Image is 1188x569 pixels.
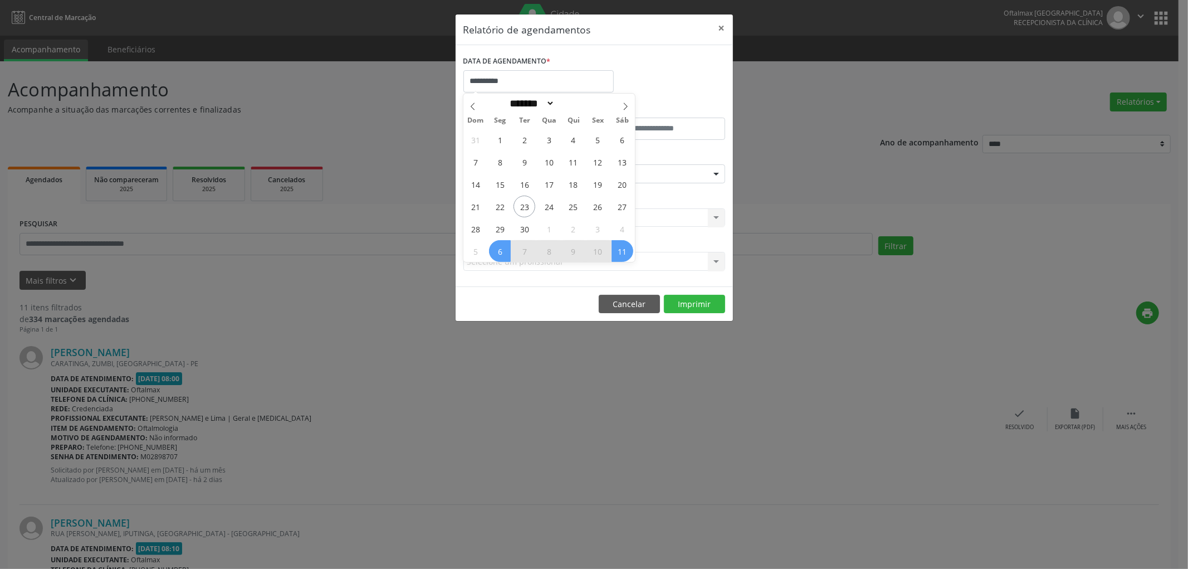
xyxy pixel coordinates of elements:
[463,53,551,70] label: DATA DE AGENDAMENTO
[561,117,586,124] span: Qui
[587,151,609,173] span: Setembro 12, 2025
[586,117,610,124] span: Sex
[465,129,486,150] span: Agosto 31, 2025
[488,117,512,124] span: Seg
[465,218,486,240] span: Setembro 28, 2025
[465,240,486,262] span: Outubro 5, 2025
[514,173,535,195] span: Setembro 16, 2025
[538,240,560,262] span: Outubro 8, 2025
[538,129,560,150] span: Setembro 3, 2025
[555,98,591,109] input: Year
[612,129,633,150] span: Setembro 6, 2025
[563,129,584,150] span: Setembro 4, 2025
[465,151,486,173] span: Setembro 7, 2025
[465,196,486,217] span: Setembro 21, 2025
[514,151,535,173] span: Setembro 9, 2025
[563,151,584,173] span: Setembro 11, 2025
[538,151,560,173] span: Setembro 10, 2025
[664,295,725,314] button: Imprimir
[489,196,511,217] span: Setembro 22, 2025
[489,218,511,240] span: Setembro 29, 2025
[612,240,633,262] span: Outubro 11, 2025
[489,240,511,262] span: Outubro 6, 2025
[489,151,511,173] span: Setembro 8, 2025
[612,151,633,173] span: Setembro 13, 2025
[612,218,633,240] span: Outubro 4, 2025
[563,240,584,262] span: Outubro 9, 2025
[587,196,609,217] span: Setembro 26, 2025
[563,218,584,240] span: Outubro 2, 2025
[514,218,535,240] span: Setembro 30, 2025
[597,100,725,118] label: ATÉ
[537,117,561,124] span: Qua
[610,117,635,124] span: Sáb
[563,196,584,217] span: Setembro 25, 2025
[587,173,609,195] span: Setembro 19, 2025
[612,173,633,195] span: Setembro 20, 2025
[538,173,560,195] span: Setembro 17, 2025
[612,196,633,217] span: Setembro 27, 2025
[463,22,591,37] h5: Relatório de agendamentos
[489,173,511,195] span: Setembro 15, 2025
[506,98,555,109] select: Month
[489,129,511,150] span: Setembro 1, 2025
[463,117,488,124] span: Dom
[587,129,609,150] span: Setembro 5, 2025
[512,117,537,124] span: Ter
[465,173,486,195] span: Setembro 14, 2025
[538,196,560,217] span: Setembro 24, 2025
[514,240,535,262] span: Outubro 7, 2025
[587,218,609,240] span: Outubro 3, 2025
[587,240,609,262] span: Outubro 10, 2025
[563,173,584,195] span: Setembro 18, 2025
[514,129,535,150] span: Setembro 2, 2025
[514,196,535,217] span: Setembro 23, 2025
[599,295,660,314] button: Cancelar
[538,218,560,240] span: Outubro 1, 2025
[711,14,733,42] button: Close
